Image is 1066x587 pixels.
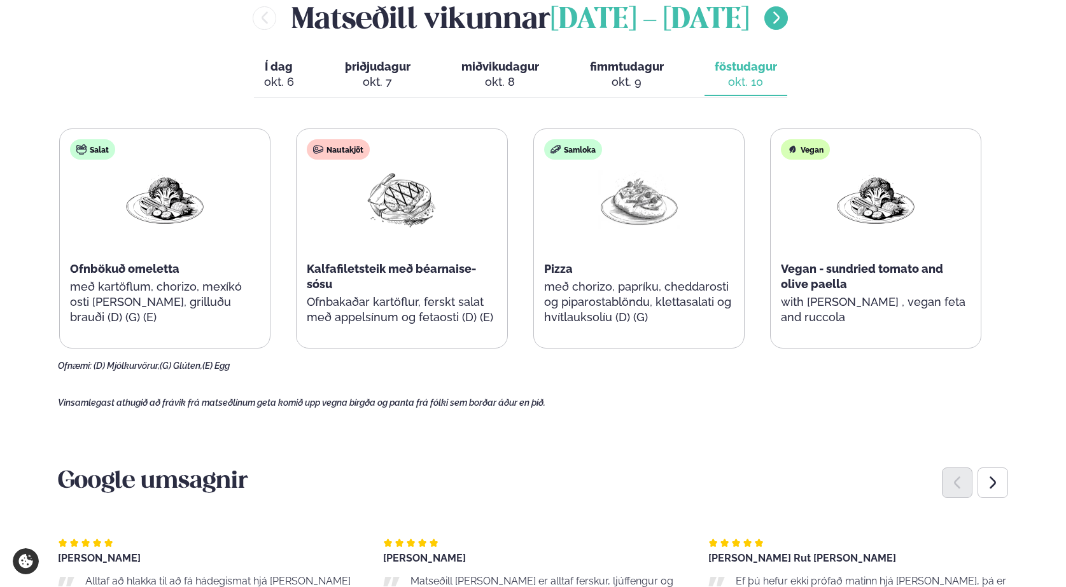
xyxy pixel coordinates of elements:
[978,467,1008,498] div: Next slide
[160,361,202,371] span: (G) Glúten,
[94,361,160,371] span: (D) Mjólkurvörur,
[451,54,549,96] button: miðvikudagur okt. 8
[70,279,260,325] p: með kartöflum, chorizo, mexíkó osti [PERSON_NAME], grilluðu brauði (D) (G) (E)
[781,294,971,325] p: with [PERSON_NAME] , vegan feta and ruccola
[383,553,683,563] div: [PERSON_NAME]
[202,361,230,371] span: (E) Egg
[264,59,294,74] span: Í dag
[345,74,410,90] div: okt. 7
[335,54,421,96] button: þriðjudagur okt. 7
[781,262,943,291] span: Vegan - sundried tomato and olive paella
[551,6,749,34] span: [DATE] - [DATE]
[590,74,664,90] div: okt. 9
[715,60,777,73] span: föstudagur
[70,262,179,275] span: Ofnbökuð omeletta
[254,54,304,96] button: Í dag okt. 6
[580,54,674,96] button: fimmtudagur okt. 9
[58,397,545,408] span: Vinsamlegast athugið að frávik frá matseðlinum geta komið upp vegna birgða og panta frá fólki sem...
[598,170,680,230] img: Pizza-Bread.png
[307,294,496,325] p: Ofnbakaðar kartöflur, ferskt salat með appelsínum og fetaosti (D) (E)
[942,467,972,498] div: Previous slide
[264,74,294,90] div: okt. 6
[313,144,323,155] img: beef.svg
[715,74,777,90] div: okt. 10
[544,139,602,160] div: Samloka
[705,54,787,96] button: föstudagur okt. 10
[461,74,539,90] div: okt. 8
[544,279,734,325] p: með chorizo, papríku, cheddarosti og piparostablöndu, klettasalati og hvítlauksolíu (D) (G)
[307,262,476,291] span: Kalfafiletsteik með béarnaise-sósu
[76,144,87,155] img: salad.svg
[345,60,410,73] span: þriðjudagur
[551,144,561,155] img: sandwich-new-16px.svg
[544,262,573,275] span: Pizza
[461,60,539,73] span: miðvikudagur
[13,548,39,574] a: Cookie settings
[764,6,788,30] button: menu-btn-right
[58,553,358,563] div: [PERSON_NAME]
[590,60,664,73] span: fimmtudagur
[787,144,797,155] img: Vegan.svg
[124,170,206,229] img: Vegan.png
[708,553,1008,563] div: [PERSON_NAME] Rut [PERSON_NAME]
[58,361,92,371] span: Ofnæmi:
[58,467,1008,497] h3: Google umsagnir
[307,139,370,160] div: Nautakjöt
[835,170,916,229] img: Vegan.png
[361,170,442,229] img: Beef-Meat.png
[781,139,830,160] div: Vegan
[70,139,115,160] div: Salat
[253,6,276,30] button: menu-btn-left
